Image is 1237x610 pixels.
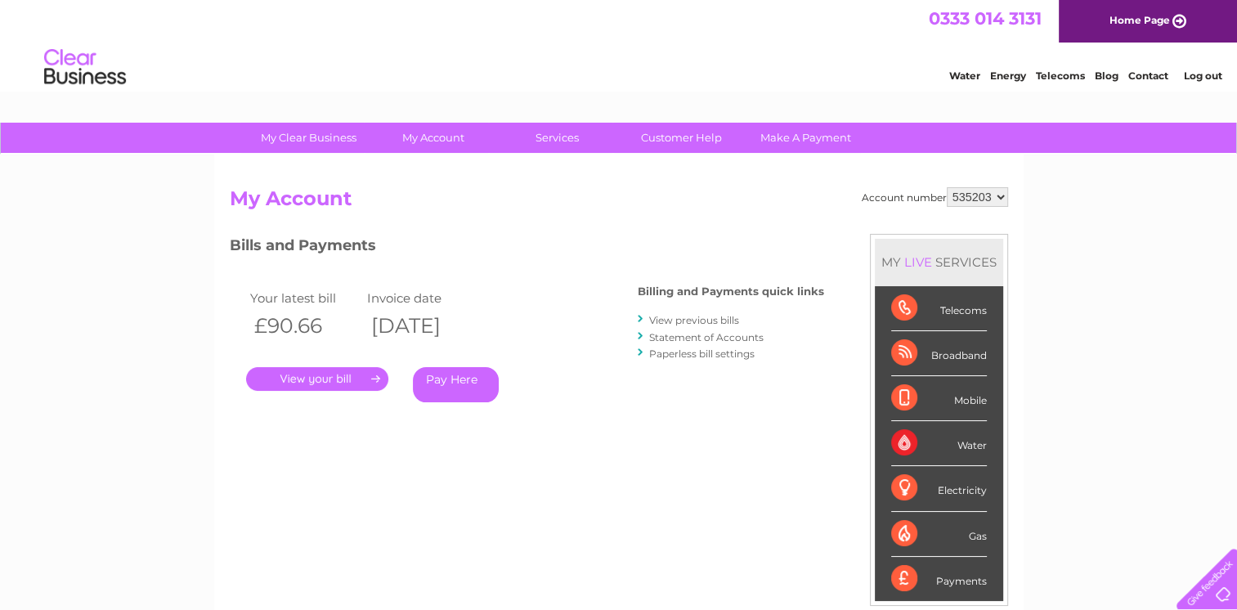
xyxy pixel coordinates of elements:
[1183,70,1221,82] a: Log out
[649,348,755,360] a: Paperless bill settings
[363,287,481,309] td: Invoice date
[413,367,499,402] a: Pay Here
[638,285,824,298] h4: Billing and Payments quick links
[233,9,1006,79] div: Clear Business is a trading name of Verastar Limited (registered in [GEOGRAPHIC_DATA] No. 3667643...
[891,421,987,466] div: Water
[490,123,625,153] a: Services
[649,314,739,326] a: View previous bills
[365,123,500,153] a: My Account
[246,309,364,343] th: £90.66
[614,123,749,153] a: Customer Help
[891,376,987,421] div: Mobile
[891,557,987,601] div: Payments
[246,287,364,309] td: Your latest bill
[241,123,376,153] a: My Clear Business
[738,123,873,153] a: Make A Payment
[891,512,987,557] div: Gas
[649,331,764,343] a: Statement of Accounts
[891,331,987,376] div: Broadband
[246,367,388,391] a: .
[990,70,1026,82] a: Energy
[929,8,1042,29] a: 0333 014 3131
[1095,70,1118,82] a: Blog
[363,309,481,343] th: [DATE]
[862,187,1008,207] div: Account number
[891,286,987,331] div: Telecoms
[891,466,987,511] div: Electricity
[230,234,824,262] h3: Bills and Payments
[43,43,127,92] img: logo.png
[1036,70,1085,82] a: Telecoms
[230,187,1008,218] h2: My Account
[949,70,980,82] a: Water
[901,254,935,270] div: LIVE
[875,239,1003,285] div: MY SERVICES
[1128,70,1168,82] a: Contact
